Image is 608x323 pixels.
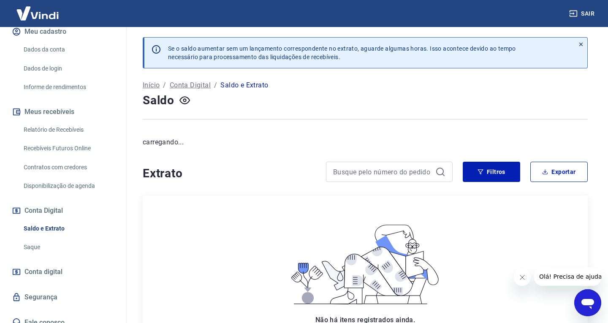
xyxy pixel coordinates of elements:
[143,92,174,109] h4: Saldo
[20,41,116,58] a: Dados da conta
[5,6,71,13] span: Olá! Precisa de ajuda?
[163,80,166,90] p: /
[20,239,116,256] a: Saque
[567,6,598,22] button: Sair
[20,220,116,237] a: Saldo e Extrato
[168,44,516,61] p: Se o saldo aumentar sem um lançamento correspondente no extrato, aguarde algumas horas. Isso acon...
[514,269,531,286] iframe: Fechar mensagem
[20,121,116,138] a: Relatório de Recebíveis
[10,0,65,26] img: Vindi
[10,263,116,281] a: Conta digital
[10,201,116,220] button: Conta Digital
[463,162,520,182] button: Filtros
[170,80,211,90] a: Conta Digital
[214,80,217,90] p: /
[333,166,432,178] input: Busque pelo número do pedido
[220,80,268,90] p: Saldo e Extrato
[534,267,601,286] iframe: Mensagem da empresa
[10,288,116,307] a: Segurança
[24,266,62,278] span: Conta digital
[20,60,116,77] a: Dados de login
[574,289,601,316] iframe: Botão para abrir a janela de mensagens
[143,165,316,182] h4: Extrato
[20,177,116,195] a: Disponibilização de agenda
[143,80,160,90] a: Início
[530,162,588,182] button: Exportar
[20,159,116,176] a: Contratos com credores
[10,22,116,41] button: Meu cadastro
[143,137,588,147] p: carregando...
[20,79,116,96] a: Informe de rendimentos
[10,103,116,121] button: Meus recebíveis
[20,140,116,157] a: Recebíveis Futuros Online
